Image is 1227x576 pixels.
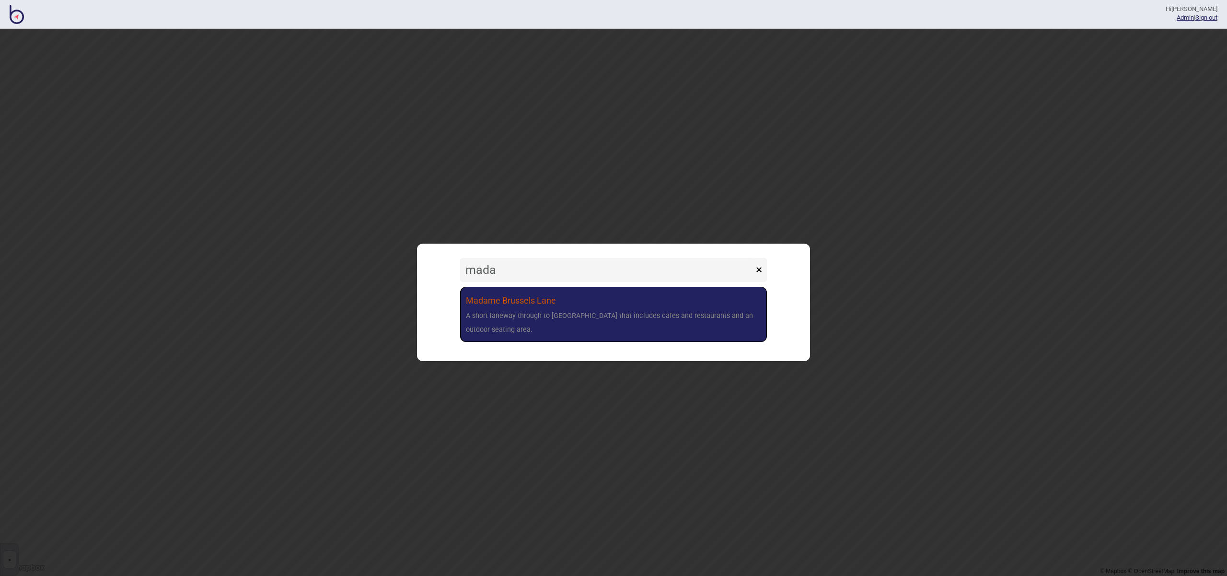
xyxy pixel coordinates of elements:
[460,258,753,282] input: Search locations by tag + name
[466,309,762,337] div: A short laneway through to Little Lonsdale Street that includes cafes and restaurants and an outd...
[10,5,24,24] img: BindiMaps CMS
[1177,14,1194,21] a: Admin
[1166,5,1217,13] div: Hi [PERSON_NAME]
[460,287,767,342] a: Madame Brussels LaneA short laneway through to [GEOGRAPHIC_DATA] that includes cafes and restaura...
[1177,14,1195,21] span: |
[1195,14,1217,21] button: Sign out
[751,258,767,282] button: ×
